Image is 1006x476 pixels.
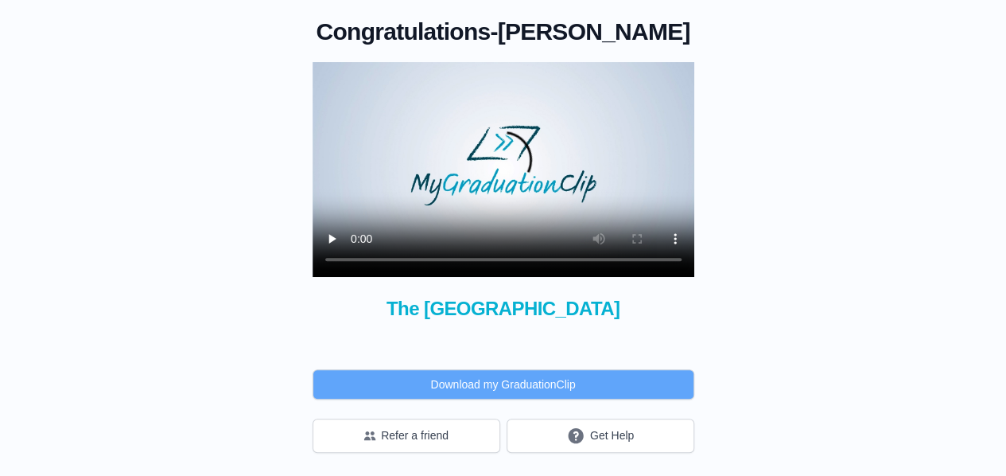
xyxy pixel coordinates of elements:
[313,369,694,400] button: Download my GraduationClip
[317,18,491,45] span: Congratulations
[313,296,694,322] span: The [GEOGRAPHIC_DATA]
[498,18,690,45] span: [PERSON_NAME]
[313,419,500,453] button: Refer a friend
[313,18,694,46] h1: -
[507,419,694,453] button: Get Help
